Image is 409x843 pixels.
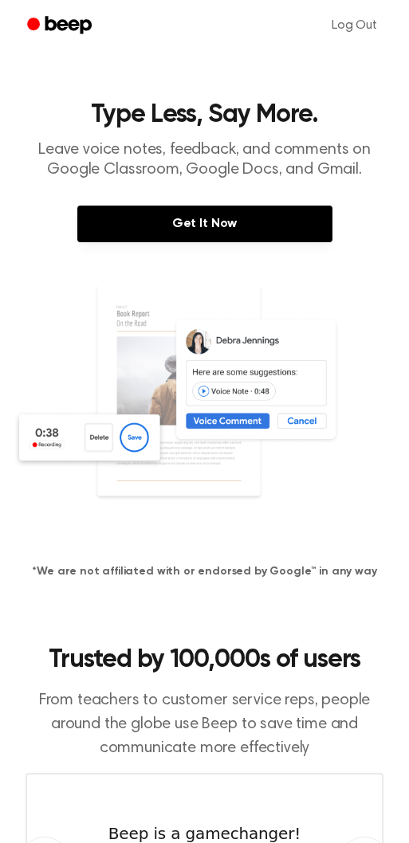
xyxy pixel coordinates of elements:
[13,284,396,538] img: Voice Comments on Docs and Recording Widget
[77,206,332,242] a: Get It Now
[13,102,396,127] h1: Type Less, Say More.
[26,644,383,676] h2: Trusted by 100,000s of users
[26,688,383,760] p: From teachers to customer service reps, people around the globe use Beep to save time and communi...
[316,6,393,45] a: Log Out
[13,140,396,180] p: Leave voice notes, feedback, and comments on Google Classroom, Google Docs, and Gmail.
[13,563,396,580] h4: *We are not affiliated with or endorsed by Google™ in any way
[16,10,106,41] a: Beep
